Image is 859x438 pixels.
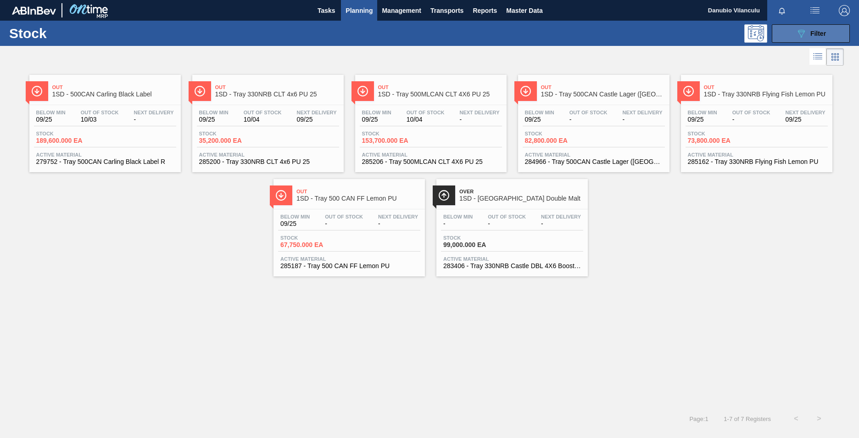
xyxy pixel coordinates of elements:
[407,116,445,123] span: 10/04
[525,116,554,123] span: 09/25
[194,85,206,97] img: Ícone
[688,152,826,157] span: Active Material
[688,137,752,144] span: 73,800.000 EA
[786,110,826,115] span: Next Delivery
[199,158,337,165] span: 285200 - Tray 330NRB CLT 4x6 PU 25
[362,152,500,157] span: Active Material
[785,407,808,430] button: <
[810,30,826,37] span: Filter
[744,24,767,43] div: Programming: no user selected
[525,110,554,115] span: Below Min
[525,131,589,136] span: Stock
[809,48,826,66] div: List Vision
[378,220,418,227] span: -
[325,220,363,227] span: -
[525,137,589,144] span: 82,800.000 EA
[378,91,502,98] span: 1SD - Tray 500MLCAN CLT 4X6 PU 25
[185,68,348,172] a: ÍconeOut1SD - Tray 330NRB CLT 4x6 PU 25Below Min09/25Out Of Stock10/04Next Delivery09/25Stock35,2...
[134,116,174,123] span: -
[506,5,542,16] span: Master Data
[52,91,176,98] span: 1SD - 500CAN Carling Black Label
[473,5,497,16] span: Reports
[443,263,581,270] span: 283406 - Tray 330NRB Castle DBL 4X6 Booster 2
[357,85,368,97] img: Ícone
[244,110,282,115] span: Out Of Stock
[826,48,844,66] div: Card Vision
[316,5,336,16] span: Tasks
[623,116,663,123] span: -
[36,131,100,136] span: Stock
[81,116,119,123] span: 10/03
[346,5,373,16] span: Planning
[688,110,717,115] span: Below Min
[280,214,310,219] span: Below Min
[688,131,752,136] span: Stock
[52,84,176,90] span: Out
[81,110,119,115] span: Out Of Stock
[430,5,463,16] span: Transports
[525,158,663,165] span: 284966 - Tray 500CAN Castle Lager (Hogwarts)
[362,116,391,123] span: 09/25
[297,110,337,115] span: Next Delivery
[31,85,43,97] img: Ícone
[438,190,450,201] img: Ícone
[407,110,445,115] span: Out Of Stock
[362,137,426,144] span: 153,700.000 EA
[36,152,174,157] span: Active Material
[297,116,337,123] span: 09/25
[22,68,185,172] a: ÍconeOut1SD - 500CAN Carling Black LabelBelow Min09/25Out Of Stock10/03Next Delivery-Stock189,600...
[809,5,820,16] img: userActions
[36,110,66,115] span: Below Min
[280,256,418,262] span: Active Material
[325,214,363,219] span: Out Of Stock
[280,241,345,248] span: 67,750.000 EA
[767,4,797,17] button: Notifications
[9,28,146,39] h1: Stock
[429,172,592,276] a: ÍconeOver1SD - [GEOGRAPHIC_DATA] Double MaltBelow Min-Out Of Stock-Next Delivery-Stock99,000.000 ...
[215,91,339,98] span: 1SD - Tray 330NRB CLT 4x6 PU 25
[362,131,426,136] span: Stock
[199,131,263,136] span: Stock
[525,152,663,157] span: Active Material
[280,263,418,270] span: 285187 - Tray 500 CAN FF Lemon PU
[280,235,345,241] span: Stock
[808,407,831,430] button: >
[772,24,850,43] button: Filter
[459,189,583,194] span: Over
[704,91,828,98] span: 1SD - Tray 330NRB Flying Fish Lemon PU
[199,116,229,123] span: 09/25
[541,220,581,227] span: -
[459,195,583,202] span: 1SD - 330NRB Castle Double Malt
[362,158,500,165] span: 285206 - Tray 500MLCAN CLT 4X6 PU 25
[460,116,500,123] span: -
[36,116,66,123] span: 09/25
[36,158,174,165] span: 279752 - Tray 500CAN Carling Black Label R
[722,416,771,422] span: 1 - 7 of 7 Registers
[443,241,508,248] span: 99,000.000 EA
[460,110,500,115] span: Next Delivery
[488,220,526,227] span: -
[541,84,665,90] span: Out
[443,256,581,262] span: Active Material
[362,110,391,115] span: Below Min
[199,137,263,144] span: 35,200.000 EA
[296,195,420,202] span: 1SD - Tray 500 CAN FF Lemon PU
[688,158,826,165] span: 285162 - Tray 330NRB Flying Fish Lemon PU
[541,91,665,98] span: 1SD - Tray 500CAN Castle Lager (Hogwarts)
[704,84,828,90] span: Out
[569,116,608,123] span: -
[786,116,826,123] span: 09/25
[488,214,526,219] span: Out Of Stock
[674,68,837,172] a: ÍconeOut1SD - Tray 330NRB Flying Fish Lemon PUBelow Min09/25Out Of Stock-Next Delivery09/25Stock7...
[443,220,473,227] span: -
[569,110,608,115] span: Out Of Stock
[520,85,531,97] img: Ícone
[215,84,339,90] span: Out
[623,110,663,115] span: Next Delivery
[688,116,717,123] span: 09/25
[443,214,473,219] span: Below Min
[244,116,282,123] span: 10/04
[382,5,421,16] span: Management
[36,137,100,144] span: 189,600.000 EA
[378,214,418,219] span: Next Delivery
